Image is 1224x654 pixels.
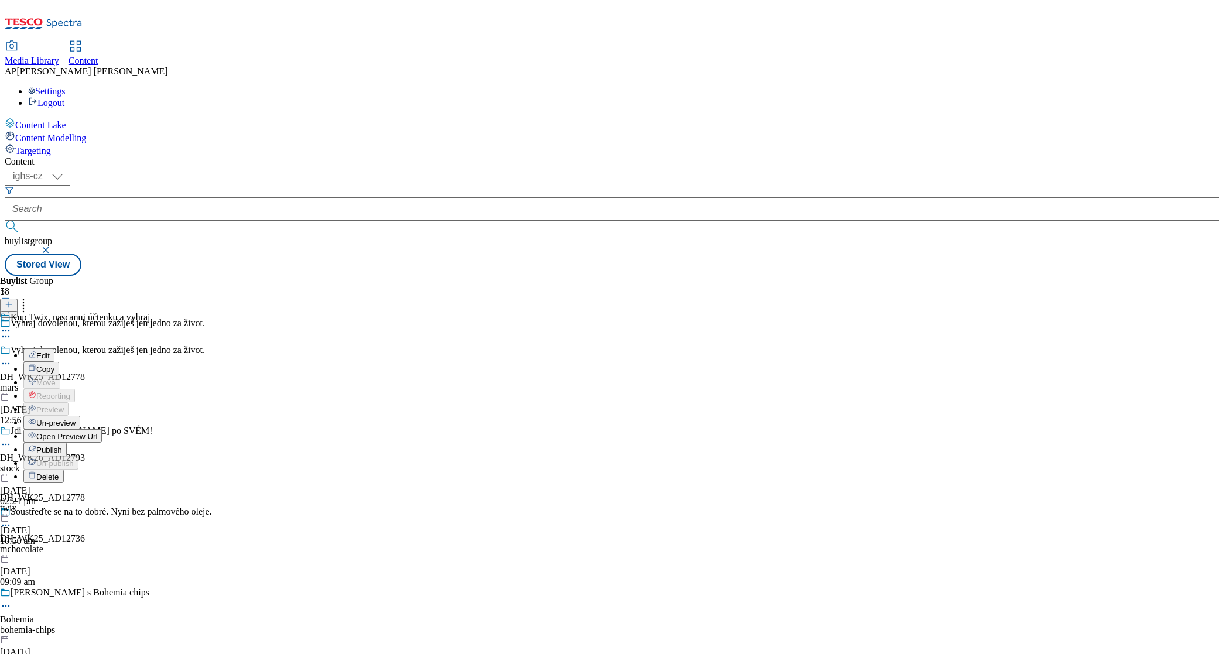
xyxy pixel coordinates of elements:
span: Targeting [15,146,51,156]
button: Edit [23,348,54,362]
span: Media Library [5,56,59,66]
span: Move [36,378,56,387]
div: Content [5,156,1219,167]
svg: Search Filters [5,186,14,195]
span: Un-preview [36,419,76,427]
div: Vyhraj dovolenou, kterou zažiješ jen jedno za život. [11,345,205,355]
span: Copy [36,365,54,374]
a: Logout [28,98,64,108]
button: Move [23,375,60,389]
input: Search [5,197,1219,221]
button: Un-publish [23,456,78,470]
div: Jdi na [PERSON_NAME] po SVÉM! [11,426,153,436]
button: Copy [23,362,59,375]
div: Soustřeďte se na to dobré. Nyní bez palmového oleje. [11,506,212,517]
span: Content [69,56,98,66]
span: Preview [36,405,64,414]
a: Content Modelling [5,131,1219,143]
a: Media Library [5,42,59,66]
span: Edit [36,351,50,360]
a: Settings [28,86,66,96]
button: Publish [23,443,67,456]
span: Delete [36,472,59,481]
span: buylistgroup [5,236,52,246]
span: Publish [36,446,62,454]
span: Content Lake [15,120,66,130]
a: Content [69,42,98,66]
span: Content Modelling [15,133,86,143]
div: Kup Twix, nascanuj účtenku a vyhraj. [11,312,153,323]
button: Delete [23,470,64,483]
button: Un-preview [23,416,80,429]
button: Stored View [5,254,81,276]
button: Reporting [23,389,75,402]
span: Un-publish [36,459,74,468]
button: Open Preview Url [23,429,102,443]
span: AP [5,66,16,76]
span: Open Preview Url [36,432,97,441]
a: Content Lake [5,118,1219,131]
span: [PERSON_NAME] [PERSON_NAME] [16,66,167,76]
span: Reporting [36,392,70,400]
button: Preview [23,402,69,416]
a: Targeting [5,143,1219,156]
div: Vyhraj dovolenou, kterou zažiješ jen jedno za život. [11,318,205,328]
div: [PERSON_NAME] s Bohemia chips [11,587,149,598]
